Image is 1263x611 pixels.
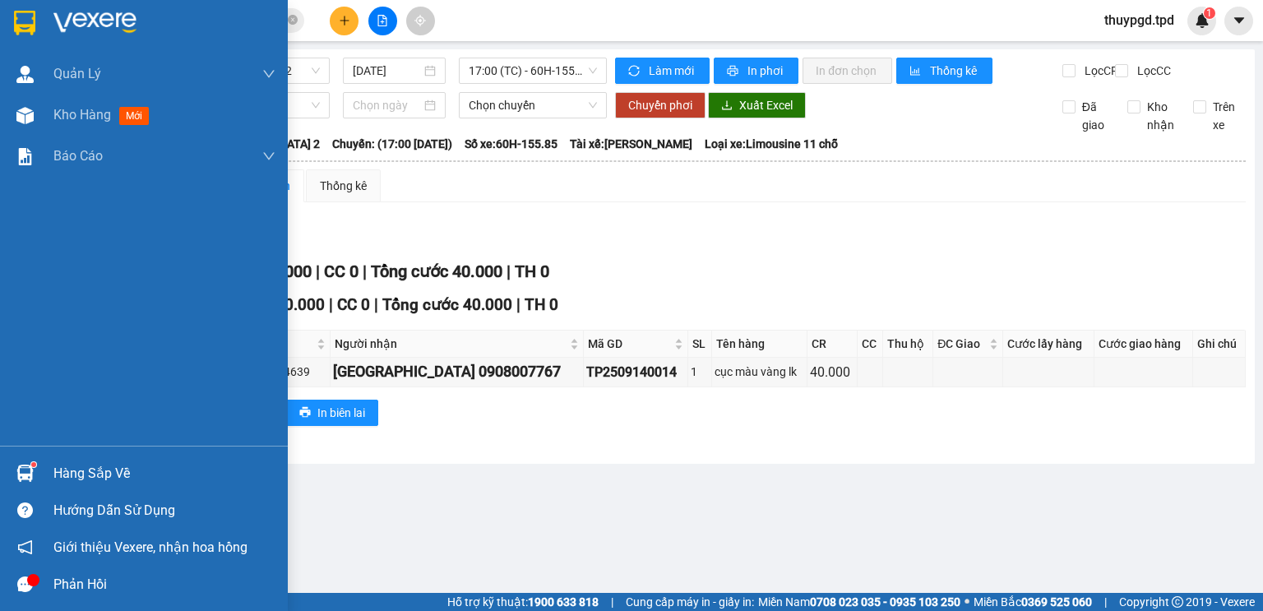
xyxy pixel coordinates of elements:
[1094,331,1193,358] th: Cước giao hàng
[810,362,854,382] div: 40.000
[515,262,549,281] span: TH 0
[611,593,613,611] span: |
[507,262,511,281] span: |
[252,295,325,314] span: CR 40.000
[803,58,892,84] button: In đơn chọn
[469,93,598,118] span: Chọn chuyến
[1224,7,1253,35] button: caret-down
[465,135,557,153] span: Số xe: 60H-155.85
[896,58,992,84] button: bar-chartThống kê
[1193,331,1246,358] th: Ghi chú
[649,62,696,80] span: Làm mới
[320,177,367,195] div: Thống kê
[1195,13,1210,28] img: icon-new-feature
[525,295,558,314] span: TH 0
[17,502,33,518] span: question-circle
[810,595,960,609] strong: 0708 023 035 - 0935 103 250
[335,335,567,353] span: Người nhận
[528,595,599,609] strong: 1900 633 818
[1076,98,1116,134] span: Đã giao
[329,295,333,314] span: |
[516,295,520,314] span: |
[1232,13,1247,28] span: caret-down
[739,96,793,114] span: Xuất Excel
[691,363,709,381] div: 1
[299,406,311,419] span: printer
[288,15,298,25] span: close-circle
[721,100,733,113] span: download
[317,404,365,422] span: In biên lai
[262,67,275,81] span: down
[16,465,34,482] img: warehouse-icon
[965,599,969,605] span: ⚪️
[324,262,359,281] span: CC 0
[584,358,688,387] td: TP2509140014
[708,92,806,118] button: downloadXuất Excel
[288,13,298,29] span: close-circle
[858,331,883,358] th: CC
[712,331,807,358] th: Tên hàng
[1091,10,1187,30] span: thuypgd.tpd
[588,335,671,353] span: Mã GD
[16,66,34,83] img: warehouse-icon
[626,593,754,611] span: Cung cấp máy in - giấy in:
[119,107,149,125] span: mới
[368,7,397,35] button: file-add
[53,107,111,123] span: Kho hàng
[414,15,426,26] span: aim
[974,593,1092,611] span: Miền Bắc
[1021,595,1092,609] strong: 0369 525 060
[469,58,598,83] span: 17:00 (TC) - 60H-155.85
[688,331,712,358] th: SL
[374,295,378,314] span: |
[286,400,378,426] button: printerIn biên lai
[714,58,798,84] button: printerIn phơi
[747,62,785,80] span: In phơi
[1206,7,1212,19] span: 1
[382,295,512,314] span: Tổng cước 40.000
[31,462,36,467] sup: 1
[17,539,33,555] span: notification
[262,150,275,163] span: down
[377,15,388,26] span: file-add
[337,295,370,314] span: CC 0
[371,262,502,281] span: Tổng cước 40.000
[615,58,710,84] button: syncLàm mới
[363,262,367,281] span: |
[333,360,581,383] div: [GEOGRAPHIC_DATA] 0908007767
[53,63,101,84] span: Quản Lý
[937,335,986,353] span: ĐC Giao
[1140,98,1181,134] span: Kho nhận
[339,15,350,26] span: plus
[16,107,34,124] img: warehouse-icon
[447,593,599,611] span: Hỗ trợ kỹ thuật:
[807,331,858,358] th: CR
[53,498,275,523] div: Hướng dẫn sử dụng
[909,65,923,78] span: bar-chart
[1204,7,1215,19] sup: 1
[17,576,33,592] span: message
[53,146,103,166] span: Báo cáo
[1131,62,1173,80] span: Lọc CC
[628,65,642,78] span: sync
[1206,98,1247,134] span: Trên xe
[330,7,359,35] button: plus
[727,65,741,78] span: printer
[1003,331,1094,358] th: Cước lấy hàng
[705,135,838,153] span: Loại xe: Limousine 11 chỗ
[883,331,933,358] th: Thu hộ
[316,262,320,281] span: |
[332,135,452,153] span: Chuyến: (17:00 [DATE])
[1078,62,1121,80] span: Lọc CR
[14,11,35,35] img: logo-vxr
[53,537,248,558] span: Giới thiệu Vexere, nhận hoa hồng
[615,92,706,118] button: Chuyển phơi
[930,62,979,80] span: Thống kê
[758,593,960,611] span: Miền Nam
[16,148,34,165] img: solution-icon
[406,7,435,35] button: aim
[715,363,804,381] div: cục màu vàng lk
[53,461,275,486] div: Hàng sắp về
[353,62,420,80] input: 14/09/2025
[1104,593,1107,611] span: |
